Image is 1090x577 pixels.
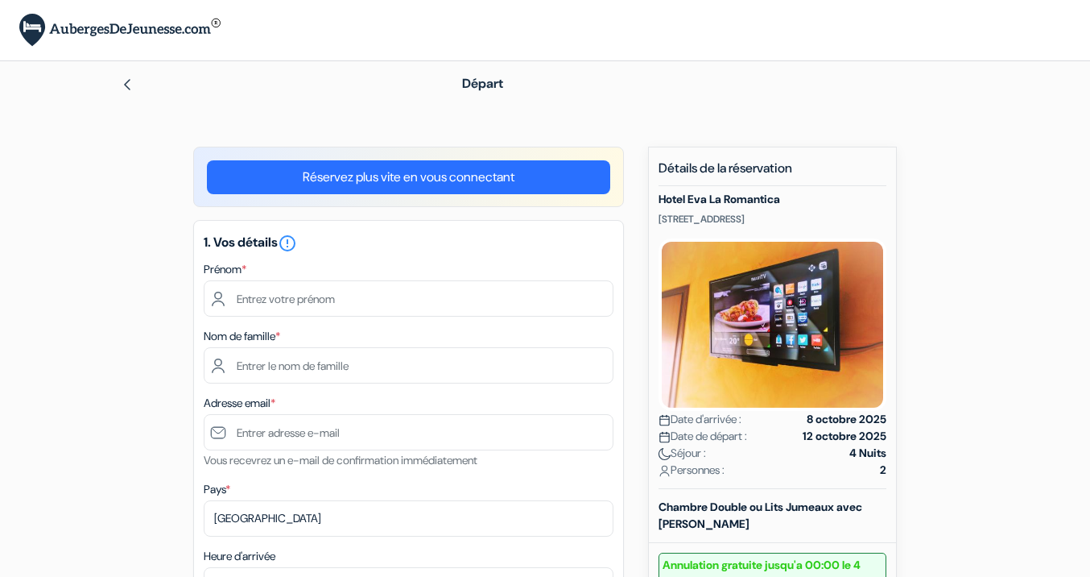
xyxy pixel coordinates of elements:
i: error_outline [278,234,297,253]
small: Vous recevrez un e-mail de confirmation immédiatement [204,453,477,467]
strong: 2 [880,462,886,479]
a: error_outline [278,234,297,251]
label: Prénom [204,261,246,278]
label: Pays [204,481,230,498]
strong: 12 octobre 2025 [803,428,886,445]
label: Adresse email [204,395,275,412]
input: Entrer le nom de famille [204,347,613,384]
h5: 1. Vos détails [204,234,613,253]
span: Personnes : [659,462,725,479]
img: user_icon.svg [659,465,671,477]
img: left_arrow.svg [121,78,134,91]
a: Réservez plus vite en vous connectant [207,160,610,194]
label: Heure d'arrivée [204,548,275,565]
span: Date d'arrivée : [659,411,741,428]
img: calendar.svg [659,431,671,443]
p: [STREET_ADDRESS] [659,213,886,226]
input: Entrer adresse e-mail [204,414,613,450]
input: Entrez votre prénom [204,280,613,317]
h5: Détails de la réservation [659,160,886,186]
img: calendar.svg [659,414,671,426]
b: Chambre Double ou Lits Jumeaux avec [PERSON_NAME] [659,500,862,531]
span: Séjour : [659,445,706,462]
img: moon.svg [659,448,671,460]
strong: 8 octobre 2025 [807,411,886,428]
span: Date de départ : [659,428,747,445]
img: AubergesDeJeunesse.com [19,14,221,47]
span: Départ [462,75,503,92]
h5: Hotel Eva La Romantica [659,193,886,206]
strong: 4 Nuits [849,445,886,462]
label: Nom de famille [204,328,280,345]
